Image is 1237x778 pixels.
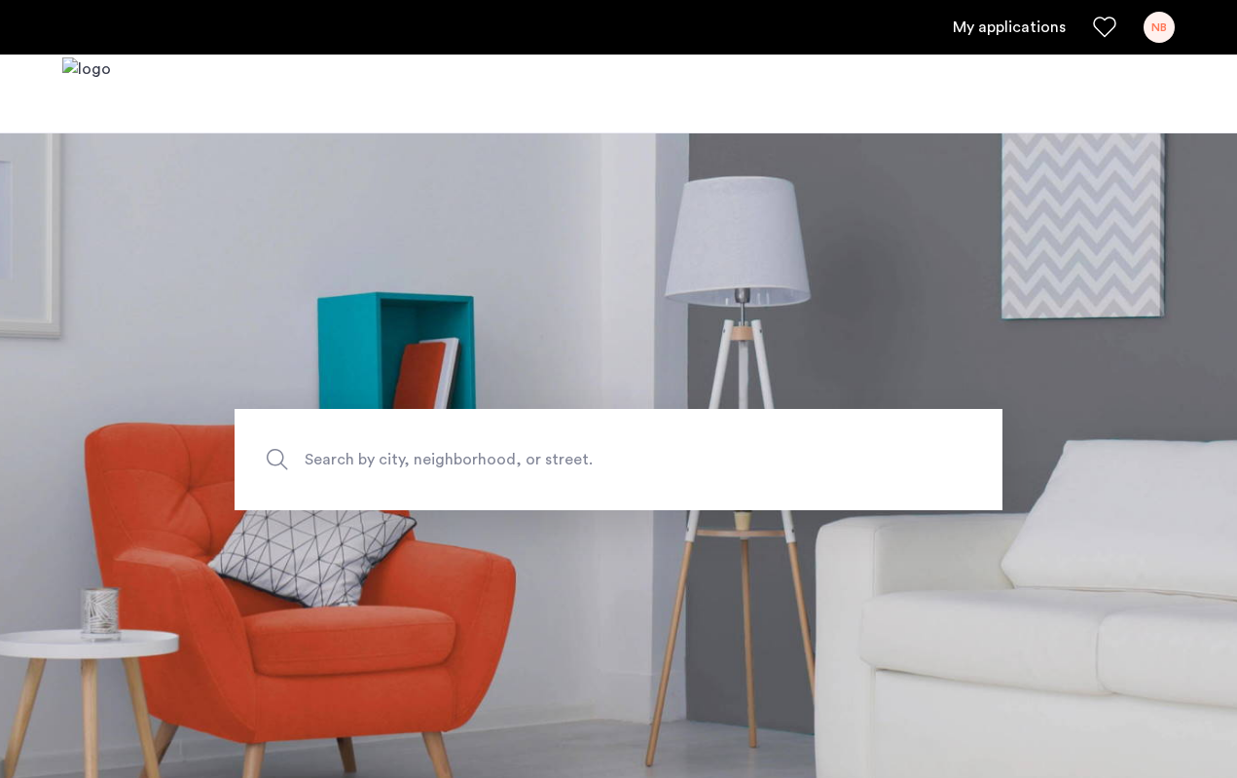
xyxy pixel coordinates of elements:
[62,57,111,130] img: logo
[235,409,1002,510] input: Apartment Search
[305,446,842,472] span: Search by city, neighborhood, or street.
[1155,700,1218,759] iframe: chat widget
[1144,12,1175,43] div: NB
[62,57,111,130] a: Cazamio logo
[1093,16,1116,39] a: Favorites
[953,16,1066,39] a: My application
